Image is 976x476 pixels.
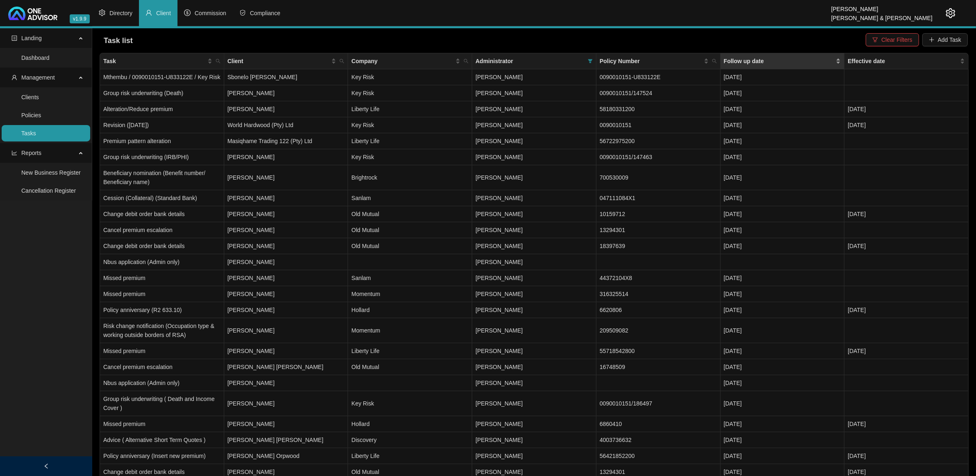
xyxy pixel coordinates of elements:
[475,348,523,354] span: [PERSON_NAME]
[100,302,224,318] td: Policy anniversary (R2 633.10)
[339,59,344,64] span: search
[475,307,523,313] span: [PERSON_NAME]
[721,375,845,391] td: [DATE]
[99,9,105,16] span: setting
[475,259,523,265] span: [PERSON_NAME]
[351,57,454,66] span: Company
[348,101,472,117] td: Liberty Life
[596,391,721,416] td: 0090010151/186497
[100,53,224,69] th: Task
[475,275,523,281] span: [PERSON_NAME]
[228,57,330,66] span: Client
[596,286,721,302] td: 316325514
[100,375,224,391] td: Nbus application (Admin only)
[224,448,348,464] td: [PERSON_NAME] Orpwood
[21,150,41,156] span: Reports
[100,101,224,117] td: Alteration/Reduce premium
[250,10,280,16] span: Compliance
[100,238,224,254] td: Change debit order bank details
[224,343,348,359] td: [PERSON_NAME]
[475,380,523,386] span: [PERSON_NAME]
[21,94,39,100] a: Clients
[224,101,348,117] td: [PERSON_NAME]
[348,343,472,359] td: Liberty Life
[721,416,845,432] td: [DATE]
[844,302,969,318] td: [DATE]
[224,190,348,206] td: [PERSON_NAME]
[475,122,523,128] span: [PERSON_NAME]
[100,318,224,343] td: Risk change notification (Occupation type & working outside borders of RSA)
[475,437,523,443] span: [PERSON_NAME]
[100,270,224,286] td: Missed premium
[348,302,472,318] td: Hollard
[100,432,224,448] td: Advice ( Alternative Short Term Quotes )
[184,9,191,16] span: dollar
[224,133,348,149] td: Masiqhame Trading 122 (Pty) Ltd
[8,7,57,20] img: 2df55531c6924b55f21c4cf5d4484680-logo-light.svg
[721,432,845,448] td: [DATE]
[721,206,845,222] td: [DATE]
[475,421,523,427] span: [PERSON_NAME]
[721,318,845,343] td: [DATE]
[100,343,224,359] td: Missed premium
[721,222,845,238] td: [DATE]
[224,238,348,254] td: [PERSON_NAME]
[224,206,348,222] td: [PERSON_NAME]
[100,149,224,165] td: Group risk underwriting (IRB/PHI)
[224,117,348,133] td: World Hardwood (Pty) Ltd
[475,106,523,112] span: [PERSON_NAME]
[721,238,845,254] td: [DATE]
[844,117,969,133] td: [DATE]
[721,101,845,117] td: [DATE]
[475,291,523,297] span: [PERSON_NAME]
[596,270,721,286] td: 44372104X8
[475,90,523,96] span: [PERSON_NAME]
[100,448,224,464] td: Policy anniversary (Insert new premium)
[100,222,224,238] td: Cancel premium escalation
[104,36,133,45] span: Task list
[462,55,470,67] span: search
[348,238,472,254] td: Old Mutual
[721,270,845,286] td: [DATE]
[721,391,845,416] td: [DATE]
[100,165,224,190] td: Beneficiary nomination (Benefit number/ Beneficiary name)
[596,222,721,238] td: 13294301
[475,469,523,475] span: [PERSON_NAME]
[596,432,721,448] td: 4003736632
[224,270,348,286] td: [PERSON_NAME]
[348,222,472,238] td: Old Mutual
[464,59,469,64] span: search
[156,10,171,16] span: Client
[596,190,721,206] td: 047111084X1
[475,400,523,407] span: [PERSON_NAME]
[475,243,523,249] span: [PERSON_NAME]
[475,227,523,233] span: [PERSON_NAME]
[596,149,721,165] td: 0090010151/147463
[348,206,472,222] td: Old Mutual
[596,133,721,149] td: 56722975200
[946,8,956,18] span: setting
[596,238,721,254] td: 18397639
[712,59,717,64] span: search
[100,133,224,149] td: Premium pattern alteration
[844,448,969,464] td: [DATE]
[21,112,41,118] a: Policies
[348,432,472,448] td: Discovery
[338,55,346,67] span: search
[596,448,721,464] td: 56421852200
[224,318,348,343] td: [PERSON_NAME]
[721,286,845,302] td: [DATE]
[475,154,523,160] span: [PERSON_NAME]
[100,391,224,416] td: Group risk underwriting ( Death and Income Cover )
[721,69,845,85] td: [DATE]
[844,53,969,69] th: Effective date
[475,327,523,334] span: [PERSON_NAME]
[348,133,472,149] td: Liberty Life
[348,359,472,375] td: Old Mutual
[100,206,224,222] td: Change debit order bank details
[348,69,472,85] td: Key Risk
[103,57,206,66] span: Task
[844,101,969,117] td: [DATE]
[21,35,42,41] span: Landing
[100,190,224,206] td: Cession (Collateral) (Standard Bank)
